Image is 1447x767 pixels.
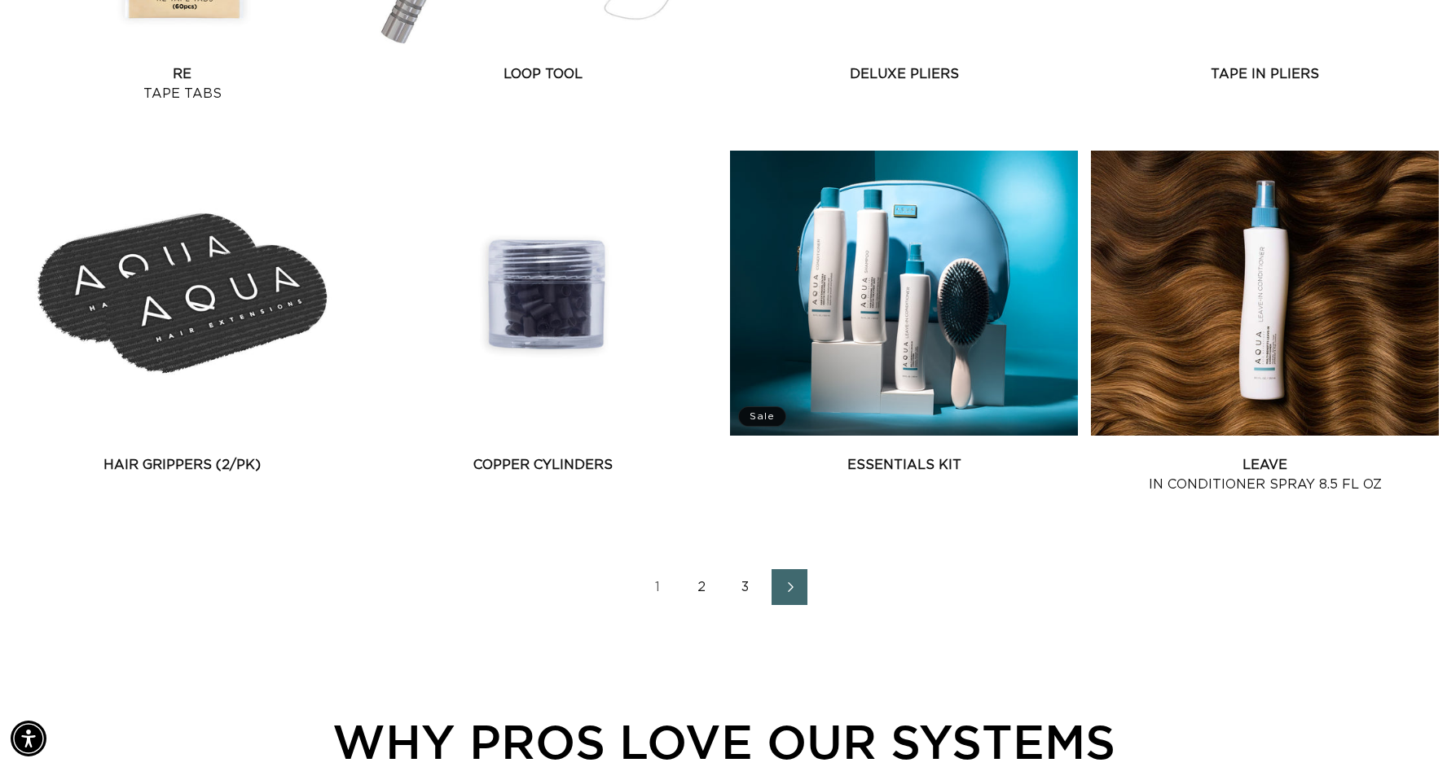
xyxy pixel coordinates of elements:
[8,64,356,103] a: Re Tape Tabs
[1091,455,1439,494] a: Leave In Conditioner Spray 8.5 fl oz
[1366,689,1447,767] iframe: Chat Widget
[1091,64,1439,84] a: Tape In Pliers
[640,569,675,605] a: Page 1
[369,64,717,84] a: Loop Tool
[730,64,1078,84] a: Deluxe Pliers
[8,569,1439,605] nav: Pagination
[772,569,807,605] a: Next page
[369,455,717,475] a: Copper Cylinders
[730,455,1078,475] a: Essentials Kit
[684,569,719,605] a: Page 2
[8,455,356,475] a: Hair Grippers (2/pk)
[11,721,46,756] div: Accessibility Menu
[728,569,763,605] a: Page 3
